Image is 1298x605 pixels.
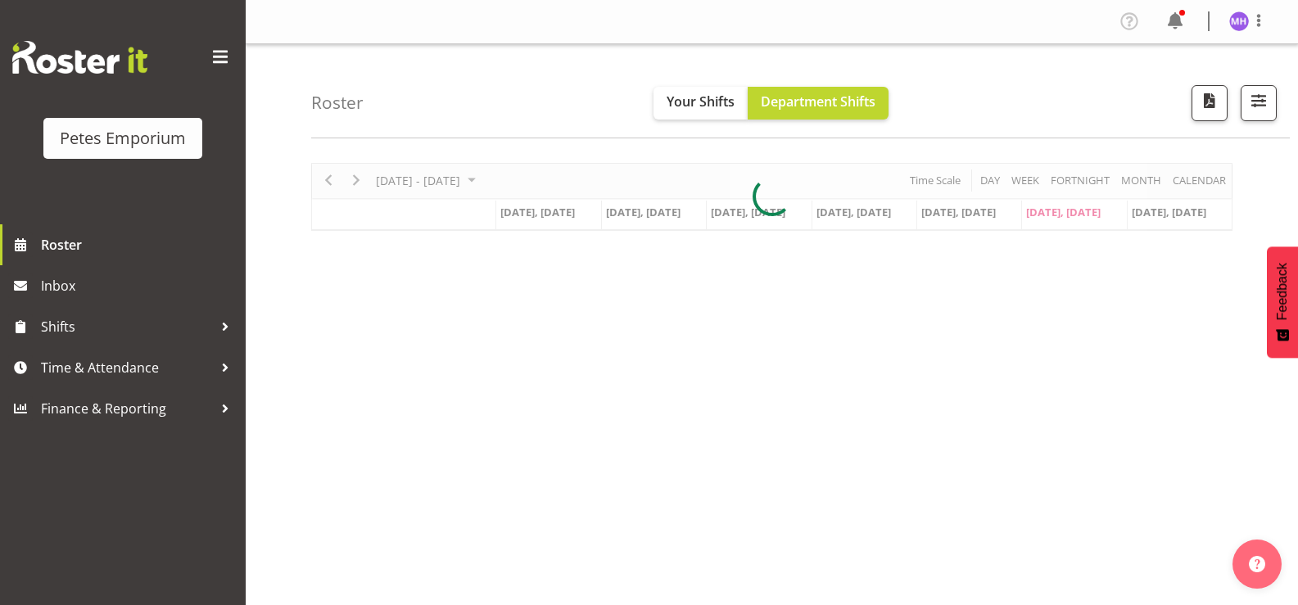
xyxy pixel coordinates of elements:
button: Feedback - Show survey [1267,246,1298,358]
button: Department Shifts [748,87,889,120]
button: Filter Shifts [1241,85,1277,121]
span: Shifts [41,314,213,339]
h4: Roster [311,93,364,112]
img: help-xxl-2.png [1249,556,1265,572]
div: Petes Emporium [60,126,186,151]
span: Department Shifts [761,93,875,111]
img: mackenzie-halford4471.jpg [1229,11,1249,31]
span: Roster [41,233,237,257]
span: Feedback [1275,263,1290,320]
button: Your Shifts [654,87,748,120]
span: Time & Attendance [41,355,213,380]
span: Finance & Reporting [41,396,213,421]
button: Download a PDF of the roster according to the set date range. [1192,85,1228,121]
img: Rosterit website logo [12,41,147,74]
span: Your Shifts [667,93,735,111]
span: Inbox [41,273,237,298]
